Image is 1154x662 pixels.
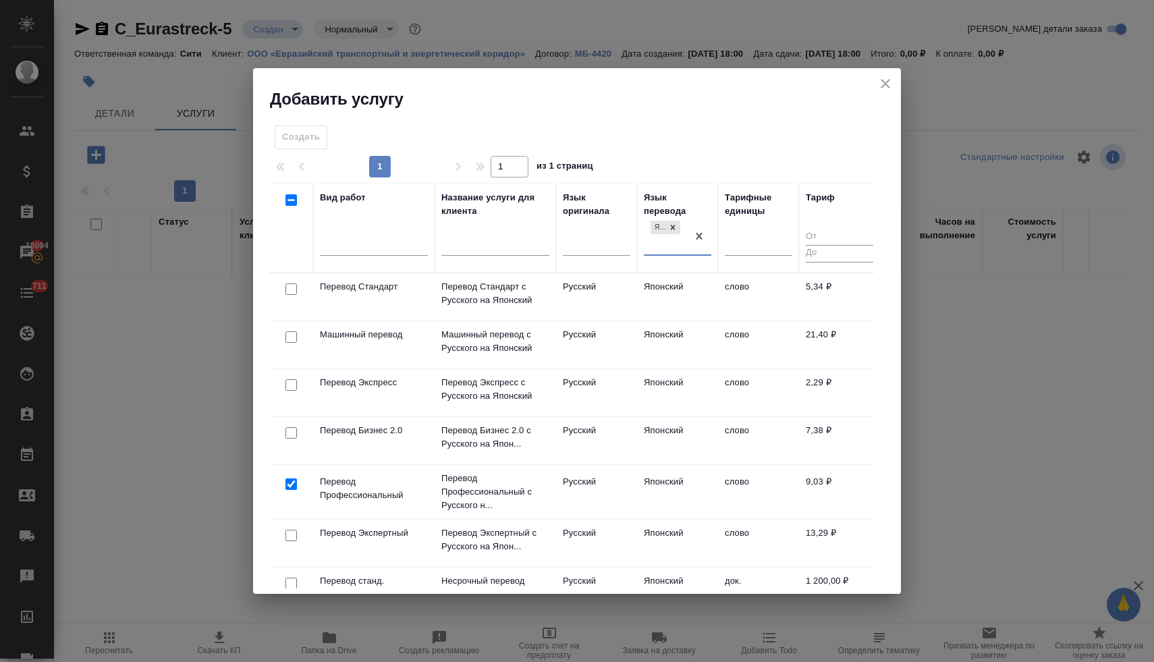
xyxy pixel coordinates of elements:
p: Машинный перевод [320,328,428,341]
div: Тарифные единицы [725,191,792,218]
td: 13,29 ₽ [799,520,880,567]
td: 1 200,00 ₽ [799,568,880,615]
p: Перевод Экспресс с Русского на Японский [441,376,549,403]
p: Несрочный перевод стандартных докумен... [441,574,549,601]
td: Японский [637,468,718,516]
td: Русский [556,520,637,567]
td: Русский [556,417,637,464]
div: Тариф [806,191,835,204]
p: Перевод Экспресс [320,376,428,389]
input: От [806,229,873,246]
td: Русский [556,273,637,321]
p: Перевод станд. несрочный [320,574,428,601]
td: Русский [556,568,637,615]
td: Японский [637,520,718,567]
td: слово [718,273,799,321]
td: Русский [556,369,637,416]
h2: Добавить услугу [270,88,901,110]
td: док. [718,568,799,615]
p: Перевод Профессиональный с Русского н... [441,472,549,512]
td: Русский [556,321,637,368]
p: Перевод Стандарт с Русского на Японский [441,280,549,307]
td: 7,38 ₽ [799,417,880,464]
div: Японский [651,221,665,235]
div: Язык перевода [644,191,711,218]
div: Язык оригинала [563,191,630,218]
td: Японский [637,321,718,368]
p: Перевод Бизнес 2.0 [320,424,428,437]
td: слово [718,321,799,368]
div: Японский [649,219,682,236]
input: До [806,245,873,262]
button: close [875,74,896,94]
p: Машинный перевод с Русского на Японский [441,328,549,355]
td: Японский [637,417,718,464]
td: Японский [637,369,718,416]
p: Перевод Экспертный с Русского на Япон... [441,526,549,553]
td: слово [718,468,799,516]
td: 21,40 ₽ [799,321,880,368]
td: слово [718,369,799,416]
td: Русский [556,468,637,516]
p: Перевод Бизнес 2.0 с Русского на Япон... [441,424,549,451]
td: Японский [637,273,718,321]
p: Перевод Экспертный [320,526,428,540]
td: Японский [637,568,718,615]
td: слово [718,417,799,464]
td: 2,29 ₽ [799,369,880,416]
div: Вид работ [320,191,366,204]
td: 9,03 ₽ [799,468,880,516]
td: 5,34 ₽ [799,273,880,321]
div: Название услуги для клиента [441,191,549,218]
td: слово [718,520,799,567]
p: Перевод Стандарт [320,280,428,294]
p: Перевод Профессиональный [320,475,428,502]
span: из 1 страниц [537,158,593,177]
